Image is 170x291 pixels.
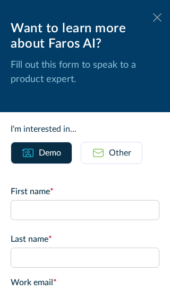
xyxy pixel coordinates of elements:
p: Fill out this form to speak to a product expert. [11,58,159,87]
div: Want to learn more about Faros AI? [11,21,159,52]
div: Other [109,147,131,159]
label: Last name [11,233,159,245]
label: First name [11,185,159,198]
div: I'm interested in... [11,123,159,135]
div: Demo [39,147,61,159]
label: Work email [11,276,159,289]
